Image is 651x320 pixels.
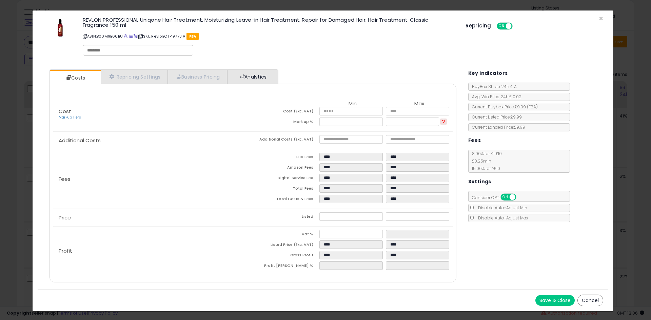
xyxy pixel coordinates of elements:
[515,194,526,200] span: OFF
[469,94,521,100] span: Avg. Win Price 24h: £10.02
[527,104,538,110] span: ( FBA )
[59,115,81,120] a: Markup Tiers
[253,240,319,251] td: Listed Price (Exc. VAT)
[475,205,527,211] span: Disable Auto-Adjust Min
[475,215,528,221] span: Disable Auto-Adjust Max
[53,138,253,143] p: Additional Costs
[186,33,199,40] span: FBA
[253,118,319,128] td: Mark up %
[253,174,319,184] td: Digital Service Fee
[50,71,100,85] a: Costs
[515,104,538,110] span: £9.99
[253,195,319,205] td: Total Costs & Fees
[253,163,319,174] td: Amazon Fees
[253,230,319,240] td: Vat %
[469,84,516,89] span: BuyBox Share 24h: 41%
[469,114,522,120] span: Current Listed Price: £9.99
[319,101,386,107] th: Min
[469,104,538,110] span: Current Buybox Price:
[168,70,227,84] a: Business Pricing
[101,70,168,84] a: Repricing Settings
[468,177,491,186] h5: Settings
[83,31,455,42] p: ASIN: B00M9B66BU | SKU: RevlonOTP 9778 A
[83,17,455,27] h3: REVLON PROFESSIONAL Uniqone Hair Treatment, Moisturizing Leave-in Hair Treatment, Repair for Dama...
[577,295,603,306] button: Cancel
[253,153,319,163] td: FBA Fees
[466,23,493,28] h5: Repricing:
[469,195,525,200] span: Consider CPT:
[253,261,319,272] td: Profit [PERSON_NAME] %
[497,23,506,29] span: ON
[253,135,319,146] td: Additional Costs (Exc. VAT)
[469,158,491,164] span: £0.25 min
[599,14,603,23] span: ×
[468,136,481,145] h5: Fees
[386,101,452,107] th: Max
[468,69,508,78] h5: Key Indicators
[53,215,253,220] p: Price
[253,107,319,118] td: Cost (Exc. VAT)
[53,248,253,254] p: Profit
[50,17,71,38] img: 31cCa8QU5jL._SL60_.jpg
[512,23,522,29] span: OFF
[253,212,319,223] td: Listed
[469,124,525,130] span: Current Landed Price: £9.99
[469,166,500,171] span: 15.00 % for > £10
[469,151,502,171] span: 8.00 % for <= £10
[129,34,133,39] a: All offer listings
[253,184,319,195] td: Total Fees
[124,34,127,39] a: BuyBox page
[535,295,575,306] button: Save & Close
[501,194,510,200] span: ON
[227,70,277,84] a: Analytics
[253,251,319,261] td: Gross Profit
[134,34,137,39] a: Your listing only
[53,109,253,120] p: Cost
[53,176,253,182] p: Fees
